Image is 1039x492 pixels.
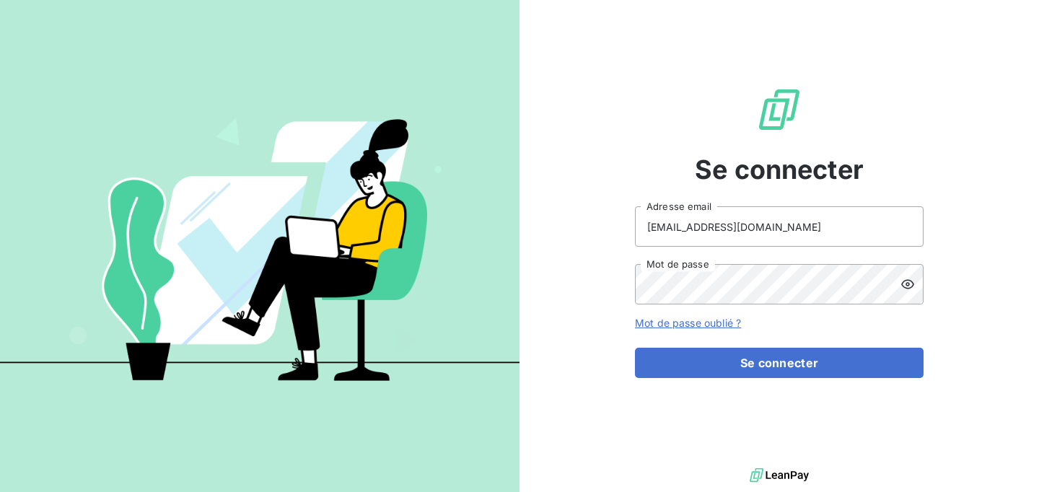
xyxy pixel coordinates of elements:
button: Se connecter [635,348,924,378]
input: placeholder [635,206,924,247]
a: Mot de passe oublié ? [635,317,741,329]
img: logo [750,465,809,486]
img: Logo LeanPay [756,87,802,133]
span: Se connecter [695,150,864,189]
